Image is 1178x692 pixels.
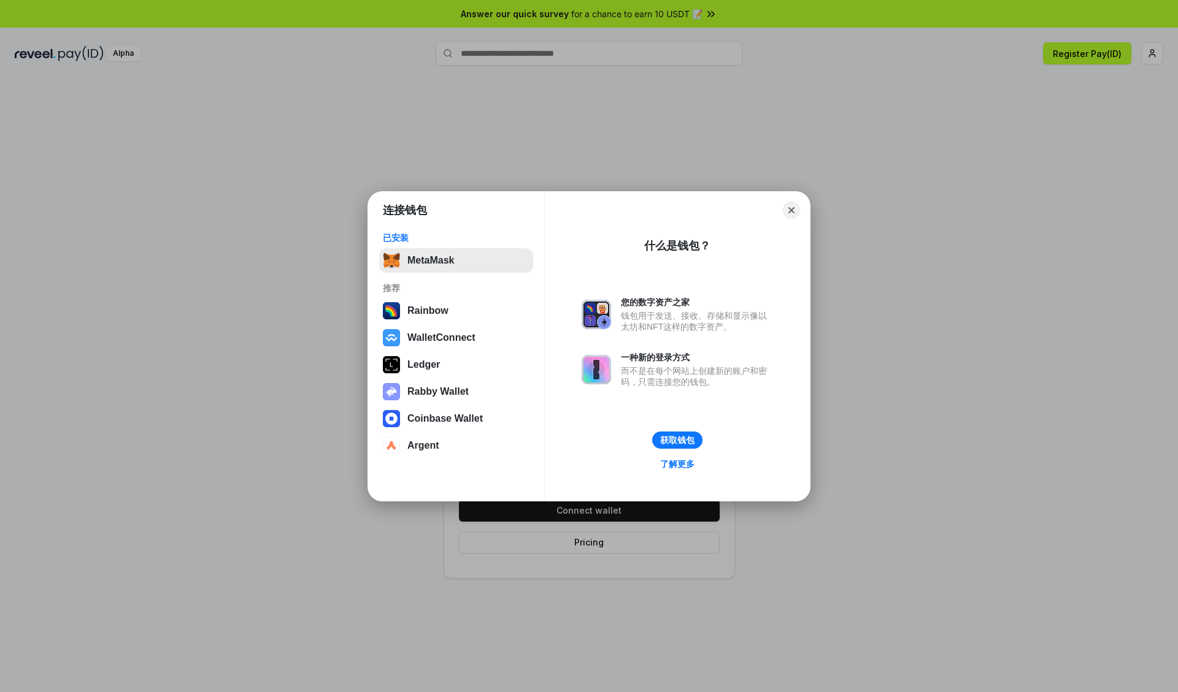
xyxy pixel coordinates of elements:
[582,300,611,329] img: svg+xml,%3Csvg%20xmlns%3D%22http%3A%2F%2Fwww.w3.org%2F2000%2Fsvg%22%20fill%3D%22none%22%20viewBox...
[383,383,400,400] img: svg+xml,%3Csvg%20xmlns%3D%22http%3A%2F%2Fwww.w3.org%2F2000%2Fsvg%22%20fill%3D%22none%22%20viewBox...
[407,305,448,316] div: Rainbow
[379,248,533,273] button: MetaMask
[653,456,702,472] a: 了解更多
[379,379,533,404] button: Rabby Wallet
[383,329,400,346] img: svg+xml,%3Csvg%20width%3D%2228%22%20height%3D%2228%22%20viewBox%3D%220%200%2028%2028%22%20fill%3D...
[621,297,773,308] div: 您的数字资产之家
[621,310,773,332] div: 钱包用于发送、接收、存储和显示像以太坊和NFT这样的数字资产。
[407,359,440,370] div: Ledger
[783,202,800,219] button: Close
[383,437,400,454] img: svg+xml,%3Csvg%20width%3D%2228%22%20height%3D%2228%22%20viewBox%3D%220%200%2028%2028%22%20fill%3D...
[379,352,533,377] button: Ledger
[383,232,529,243] div: 已安装
[644,238,710,253] div: 什么是钱包？
[383,356,400,373] img: svg+xml,%3Csvg%20xmlns%3D%22http%3A%2F%2Fwww.w3.org%2F2000%2Fsvg%22%20width%3D%2228%22%20height%3...
[582,355,611,384] img: svg+xml,%3Csvg%20xmlns%3D%22http%3A%2F%2Fwww.w3.org%2F2000%2Fsvg%22%20fill%3D%22none%22%20viewBox...
[407,332,475,343] div: WalletConnect
[379,325,533,350] button: WalletConnect
[379,298,533,323] button: Rainbow
[407,255,454,266] div: MetaMask
[383,252,400,269] img: svg+xml,%3Csvg%20fill%3D%22none%22%20height%3D%2233%22%20viewBox%3D%220%200%2035%2033%22%20width%...
[383,302,400,319] img: svg+xml,%3Csvg%20width%3D%22120%22%20height%3D%22120%22%20viewBox%3D%220%200%20120%20120%22%20fil...
[407,440,439,451] div: Argent
[383,203,427,218] h1: 连接钱包
[407,386,469,397] div: Rabby Wallet
[407,413,483,424] div: Coinbase Wallet
[621,352,773,363] div: 一种新的登录方式
[660,458,695,470] div: 了解更多
[379,433,533,458] button: Argent
[379,406,533,431] button: Coinbase Wallet
[621,365,773,387] div: 而不是在每个网站上创建新的账户和密码，只需连接您的钱包。
[383,283,529,294] div: 推荐
[652,432,703,449] button: 获取钱包
[383,410,400,427] img: svg+xml,%3Csvg%20width%3D%2228%22%20height%3D%2228%22%20viewBox%3D%220%200%2028%2028%22%20fill%3D...
[660,435,695,446] div: 获取钱包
